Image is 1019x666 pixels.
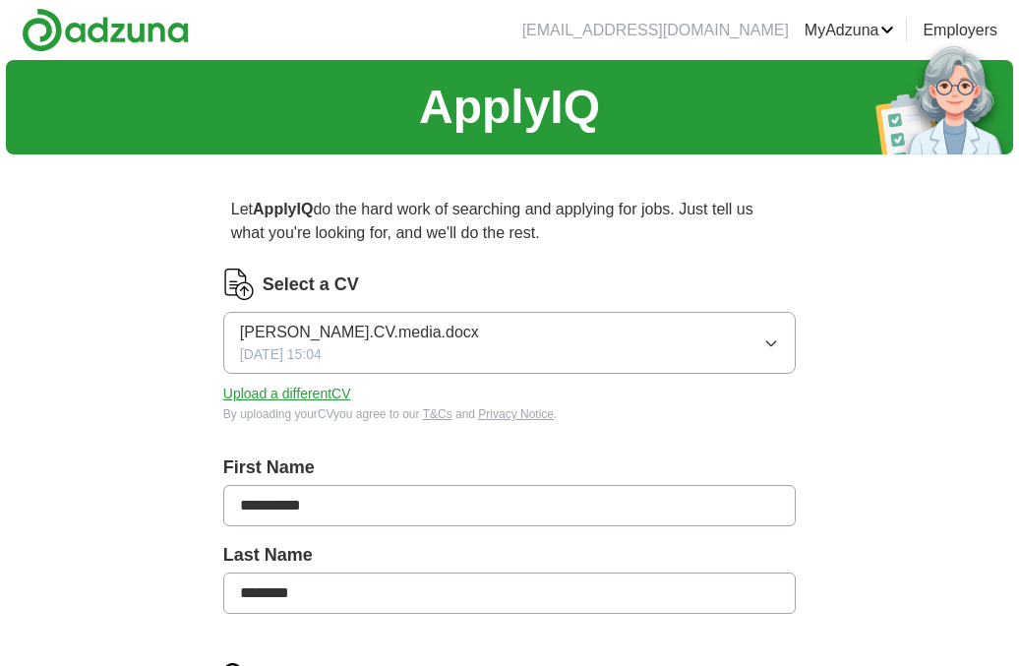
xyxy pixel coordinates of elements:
[240,321,479,344] span: [PERSON_NAME].CV.media.docx
[223,405,796,423] div: By uploading your CV you agree to our and .
[923,19,997,42] a: Employers
[223,312,796,374] button: [PERSON_NAME].CV.media.docx[DATE] 15:04
[22,8,189,52] img: Adzuna logo
[805,19,895,42] a: MyAdzuna
[263,272,359,298] label: Select a CV
[253,201,313,217] strong: ApplyIQ
[223,454,796,481] label: First Name
[223,542,796,569] label: Last Name
[223,384,351,404] button: Upload a differentCV
[423,407,452,421] a: T&Cs
[240,344,322,365] span: [DATE] 15:04
[419,72,600,143] h1: ApplyIQ
[223,269,255,300] img: CV Icon
[223,190,796,253] p: Let do the hard work of searching and applying for jobs. Just tell us what you're looking for, an...
[478,407,554,421] a: Privacy Notice
[522,19,789,42] li: [EMAIL_ADDRESS][DOMAIN_NAME]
